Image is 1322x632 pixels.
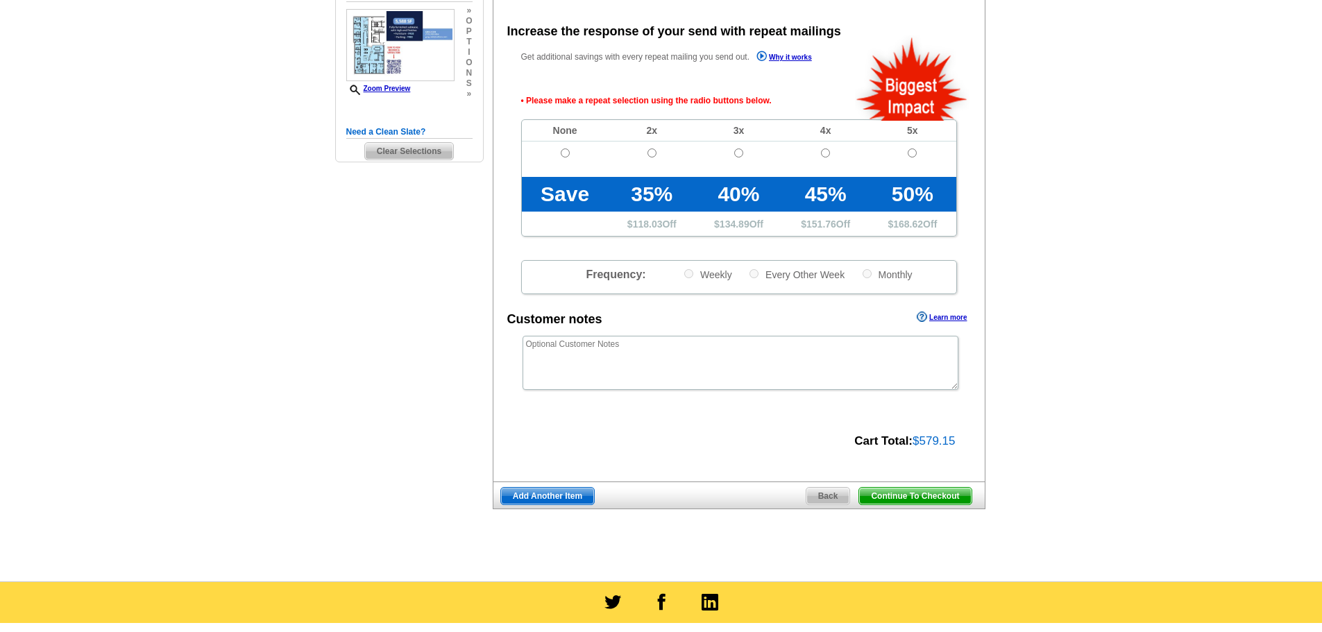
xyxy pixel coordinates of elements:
[466,68,472,78] span: n
[466,89,472,99] span: »
[861,268,913,281] label: Monthly
[855,35,969,121] img: biggestImpact.png
[756,51,812,65] a: Why it works
[695,212,782,236] td: $ Off
[521,82,957,119] span: • Please make a repeat selection using the radio buttons below.
[522,120,609,142] td: None
[346,126,473,139] h5: Need a Clean Slate?
[466,6,472,16] span: »
[683,268,732,281] label: Weekly
[633,219,663,230] span: 118.03
[365,143,453,160] span: Clear Selections
[346,9,455,81] img: small-thumb.jpg
[720,219,749,230] span: 134.89
[782,212,869,236] td: $ Off
[913,434,955,447] span: $579.15
[859,488,971,504] span: Continue To Checkout
[500,487,595,505] a: Add Another Item
[507,310,602,329] div: Customer notes
[466,16,472,26] span: o
[863,269,872,278] input: Monthly
[521,49,842,65] p: Get additional savings with every repeat mailing you send out.
[806,219,836,230] span: 151.76
[749,269,759,278] input: Every Other Week
[507,22,841,41] div: Increase the response of your send with repeat mailings
[466,37,472,47] span: t
[806,487,851,505] a: Back
[748,268,845,281] label: Every Other Week
[466,26,472,37] span: p
[609,212,695,236] td: $ Off
[917,311,967,323] a: Learn more
[466,78,472,89] span: s
[346,85,411,92] a: Zoom Preview
[695,120,782,142] td: 3x
[684,269,693,278] input: Weekly
[586,268,645,280] span: Frequency:
[854,434,913,447] strong: Cart Total:
[466,47,472,58] span: i
[869,212,956,236] td: $ Off
[782,177,869,212] td: 45%
[501,488,594,504] span: Add Another Item
[782,120,869,142] td: 4x
[869,120,956,142] td: 5x
[466,58,472,68] span: o
[893,219,923,230] span: 168.62
[806,488,850,504] span: Back
[695,177,782,212] td: 40%
[609,177,695,212] td: 35%
[1044,309,1322,632] iframe: To enrich screen reader interactions, please activate Accessibility in Grammarly extension settings
[522,177,609,212] td: Save
[869,177,956,212] td: 50%
[609,120,695,142] td: 2x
